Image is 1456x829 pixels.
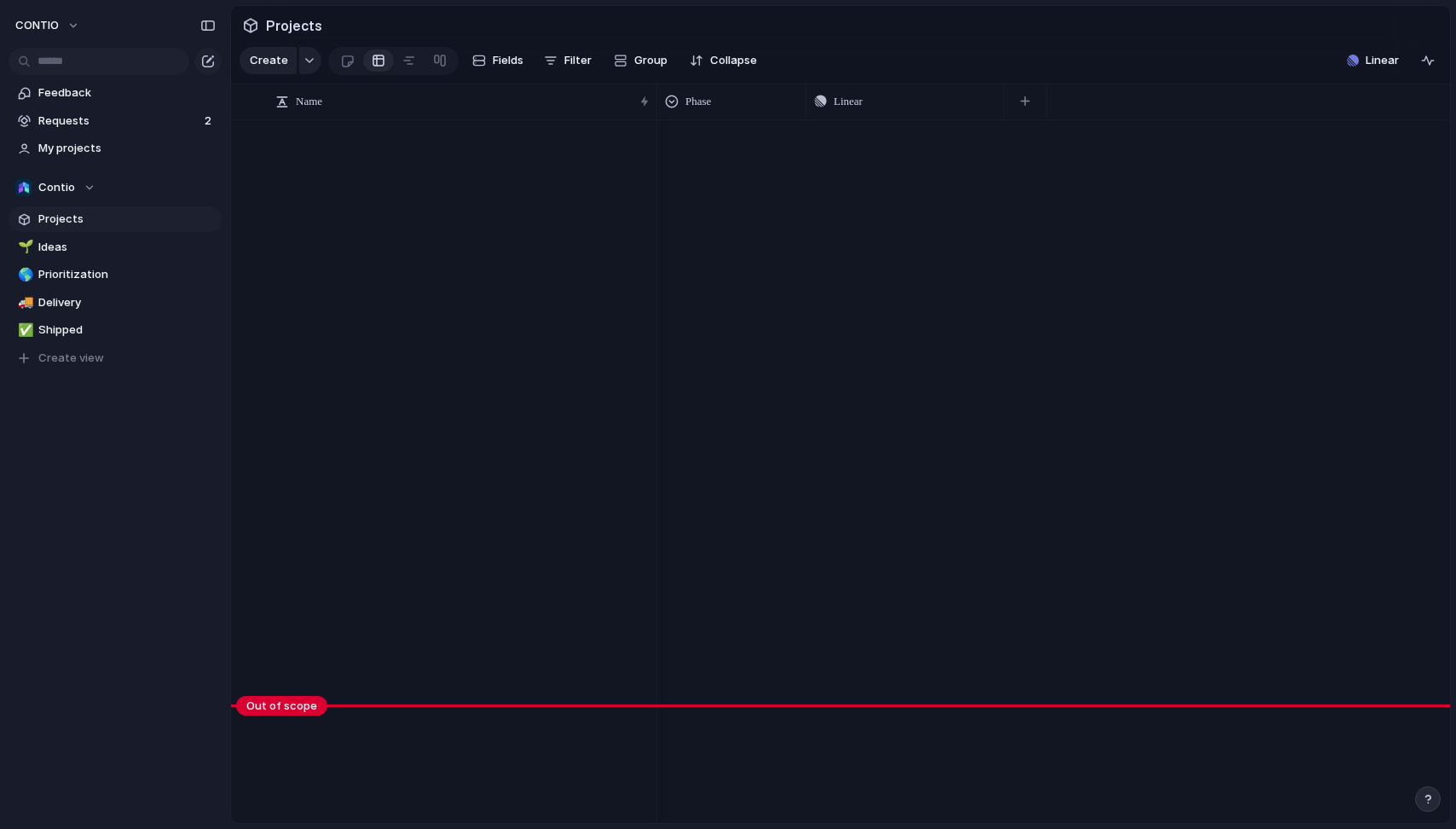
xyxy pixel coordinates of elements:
span: Create [250,52,288,69]
a: Feedback [9,80,222,106]
span: CONTIO [15,17,59,34]
button: Group [605,47,676,74]
span: Requests [38,113,199,130]
button: Contio [9,175,222,200]
span: Linear [1366,52,1399,69]
div: 🚚 [18,293,30,312]
button: 🌎 [15,266,32,283]
div: ✅ [18,321,30,340]
a: 🌎Prioritization [9,262,222,287]
a: Projects [9,206,222,232]
span: Ideas [38,239,216,256]
button: Filter [537,47,598,74]
span: Projects [263,10,326,41]
a: My projects [9,136,222,161]
button: Linear [1340,48,1406,73]
span: Create view [38,350,104,367]
button: Collapse [683,47,764,74]
span: Contio [38,179,75,196]
span: Group [634,52,667,69]
span: Filter [564,52,592,69]
span: Collapse [710,52,757,69]
button: Fields [465,47,530,74]
span: Feedback [38,84,216,101]
span: Projects [38,211,216,228]
span: Linear [834,93,863,110]
span: My projects [38,140,216,157]
a: 🌱Ideas [9,235,222,260]
span: Name [296,93,322,110]
span: Prioritization [38,266,216,283]
button: 🚚 [15,294,32,311]
span: Delivery [38,294,216,311]
span: Fields [493,52,523,69]
a: ✅Shipped [9,317,222,343]
button: 🌱 [15,239,32,256]
button: Create view [9,345,222,371]
div: 🌎 [18,265,30,285]
span: Shipped [38,322,216,339]
div: 🌱 [18,237,30,257]
span: Phase [685,93,711,110]
button: Create [240,47,297,74]
button: ✅ [15,322,32,339]
a: Requests2 [9,108,222,134]
span: 2 [205,113,215,130]
span: Out of scope [236,696,327,716]
button: CONTIO [8,12,89,39]
a: 🚚Delivery [9,290,222,316]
